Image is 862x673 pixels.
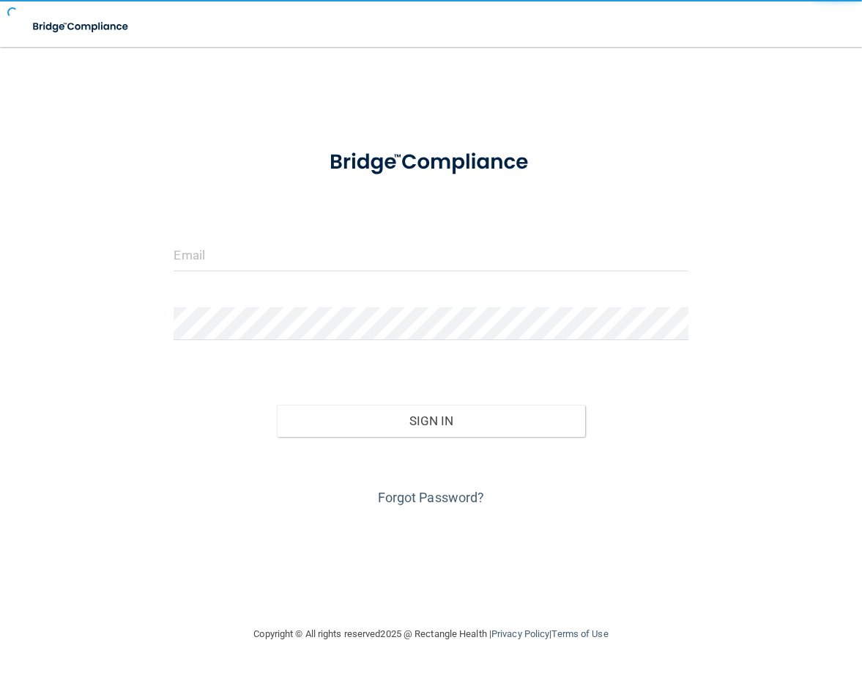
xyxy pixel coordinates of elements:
button: Sign In [277,405,585,437]
a: Terms of Use [551,628,608,639]
a: Privacy Policy [491,628,549,639]
input: Email [174,238,688,271]
div: Copyright © All rights reserved 2025 @ Rectangle Health | | [164,611,699,658]
img: bridge_compliance_login_screen.278c3ca4.svg [308,135,554,190]
a: Forgot Password? [378,490,485,505]
img: bridge_compliance_login_screen.278c3ca4.svg [22,12,141,42]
